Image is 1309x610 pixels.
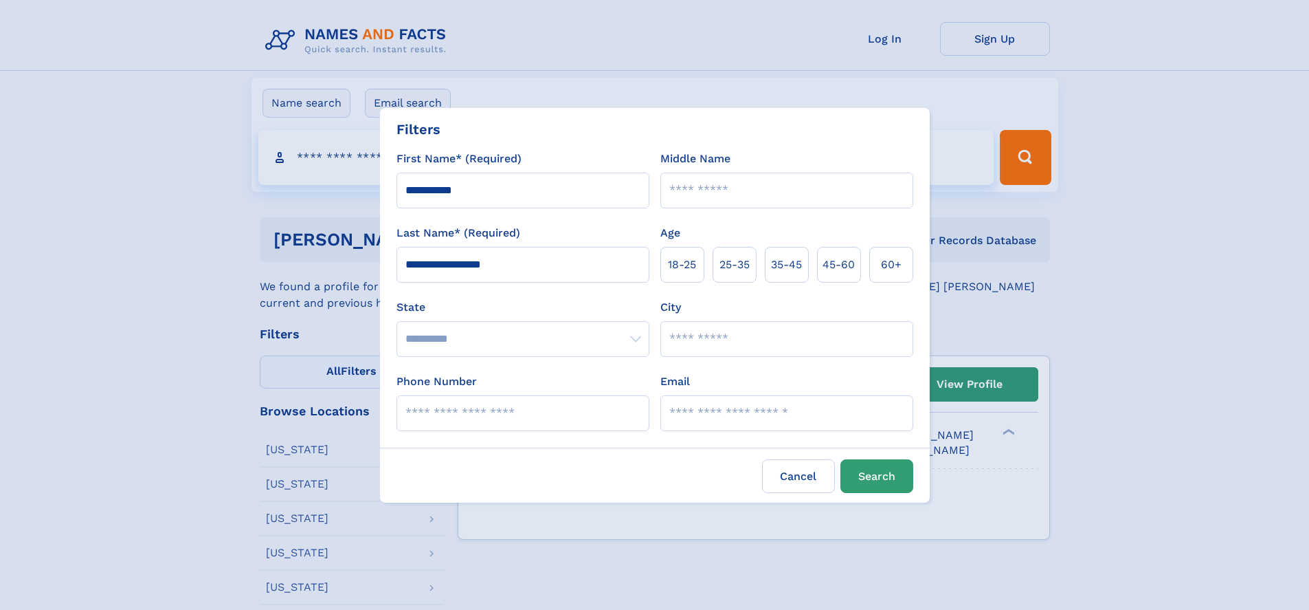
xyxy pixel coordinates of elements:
[840,459,913,493] button: Search
[660,373,690,390] label: Email
[396,151,522,167] label: First Name* (Required)
[771,257,802,273] span: 35‑45
[881,257,902,273] span: 60+
[823,257,855,273] span: 45‑60
[719,257,750,273] span: 25‑35
[396,225,520,241] label: Last Name* (Required)
[668,257,696,273] span: 18‑25
[660,299,681,316] label: City
[396,119,440,140] div: Filters
[396,299,649,316] label: State
[762,459,835,493] label: Cancel
[660,151,730,167] label: Middle Name
[660,225,680,241] label: Age
[396,373,477,390] label: Phone Number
